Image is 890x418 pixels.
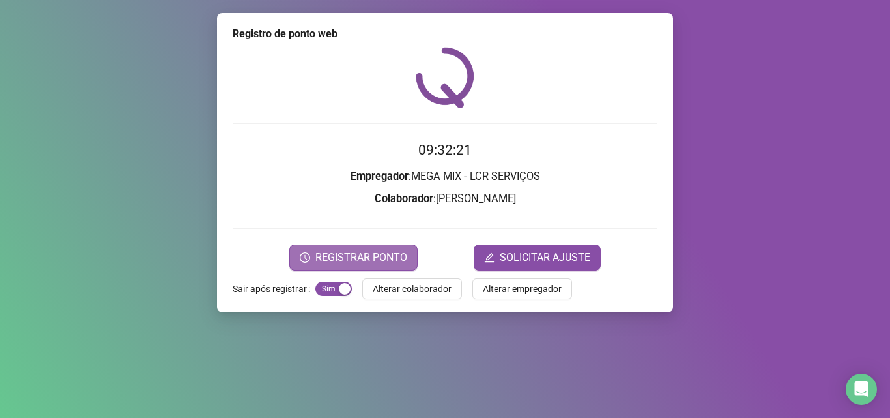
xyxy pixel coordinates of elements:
[315,250,407,265] span: REGISTRAR PONTO
[484,252,495,263] span: edit
[483,282,562,296] span: Alterar empregador
[373,282,452,296] span: Alterar colaborador
[416,47,474,108] img: QRPoint
[375,192,433,205] strong: Colaborador
[418,142,472,158] time: 09:32:21
[233,168,657,185] h3: : MEGA MIX - LCR SERVIÇOS
[474,245,601,271] button: editSOLICITAR AJUSTE
[846,374,877,405] div: Open Intercom Messenger
[351,170,409,183] strong: Empregador
[289,245,418,271] button: REGISTRAR PONTO
[472,278,572,299] button: Alterar empregador
[233,190,657,207] h3: : [PERSON_NAME]
[233,278,315,299] label: Sair após registrar
[362,278,462,299] button: Alterar colaborador
[500,250,590,265] span: SOLICITAR AJUSTE
[233,26,657,42] div: Registro de ponto web
[300,252,310,263] span: clock-circle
